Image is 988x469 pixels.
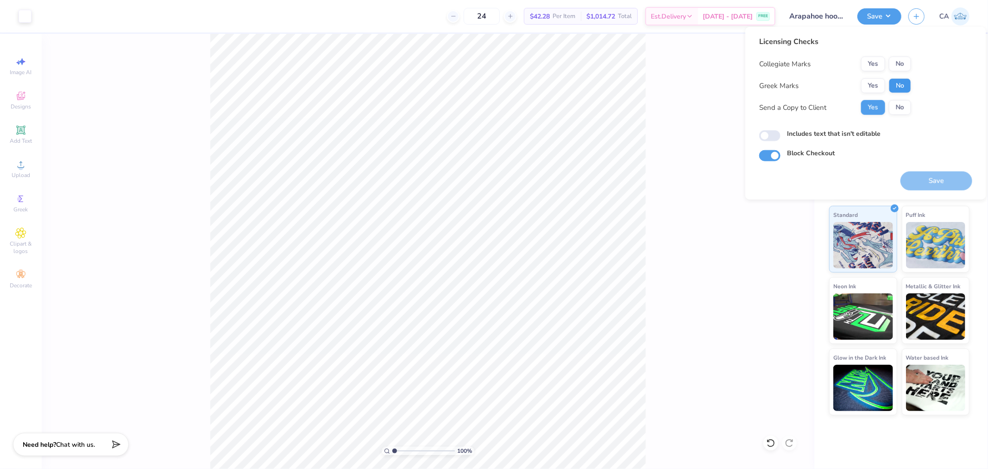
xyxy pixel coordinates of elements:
[758,13,768,19] span: FREE
[782,7,850,25] input: Untitled Design
[586,12,615,21] span: $1,014.72
[906,353,949,362] span: Water based Ink
[12,171,30,179] span: Upload
[56,440,95,449] span: Chat with us.
[889,78,911,93] button: No
[457,447,472,455] span: 100 %
[906,365,966,411] img: Water based Ink
[951,7,969,25] img: Chollene Anne Aranda
[939,11,949,22] span: CA
[889,100,911,115] button: No
[889,57,911,71] button: No
[787,129,881,139] label: Includes text that isn't editable
[759,81,799,91] div: Greek Marks
[906,222,966,268] img: Puff Ink
[833,365,893,411] img: Glow in the Dark Ink
[553,12,575,21] span: Per Item
[861,57,885,71] button: Yes
[530,12,550,21] span: $42.28
[759,59,811,70] div: Collegiate Marks
[833,293,893,340] img: Neon Ink
[23,440,56,449] strong: Need help?
[861,100,885,115] button: Yes
[10,282,32,289] span: Decorate
[703,12,753,21] span: [DATE] - [DATE]
[759,102,826,113] div: Send a Copy to Client
[833,281,856,291] span: Neon Ink
[906,293,966,340] img: Metallic & Glitter Ink
[861,78,885,93] button: Yes
[10,137,32,145] span: Add Text
[833,210,858,220] span: Standard
[14,206,28,213] span: Greek
[651,12,686,21] span: Est. Delivery
[939,7,969,25] a: CA
[11,103,31,110] span: Designs
[906,210,925,220] span: Puff Ink
[906,281,961,291] span: Metallic & Glitter Ink
[787,148,835,158] label: Block Checkout
[5,240,37,255] span: Clipart & logos
[857,8,901,25] button: Save
[833,353,886,362] span: Glow in the Dark Ink
[833,222,893,268] img: Standard
[464,8,500,25] input: – –
[759,36,911,47] div: Licensing Checks
[10,69,32,76] span: Image AI
[618,12,632,21] span: Total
